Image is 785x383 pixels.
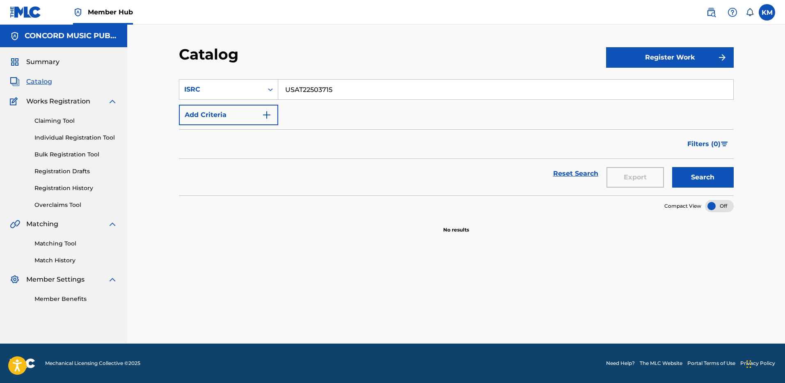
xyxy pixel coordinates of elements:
form: Search Form [179,79,734,195]
span: Matching [26,219,58,229]
a: Match History [34,256,117,265]
iframe: Chat Widget [744,344,785,383]
span: Mechanical Licensing Collective © 2025 [45,360,140,367]
img: help [728,7,737,17]
a: Bulk Registration Tool [34,150,117,159]
img: expand [108,96,117,106]
span: Compact View [664,202,701,210]
a: Need Help? [606,360,635,367]
h2: Catalog [179,45,243,64]
button: Search [672,167,734,188]
a: Privacy Policy [740,360,775,367]
img: Matching [10,219,20,229]
div: Help [724,4,741,21]
img: expand [108,275,117,284]
button: Filters (0) [682,134,734,154]
span: Member Settings [26,275,85,284]
a: Public Search [703,4,719,21]
a: The MLC Website [640,360,682,367]
img: Summary [10,57,20,67]
span: Works Registration [26,96,90,106]
p: No results [443,216,469,234]
a: Individual Registration Tool [34,133,117,142]
div: Notifications [746,8,754,16]
img: MLC Logo [10,6,41,18]
img: f7272a7cc735f4ea7f67.svg [717,53,727,62]
button: Add Criteria [179,105,278,125]
a: Registration History [34,184,117,193]
h5: CONCORD MUSIC PUBLISHING LLC [25,31,117,41]
a: Claiming Tool [34,117,117,125]
a: Reset Search [549,165,602,183]
a: Matching Tool [34,239,117,248]
span: Summary [26,57,60,67]
span: Member Hub [88,7,133,17]
div: ISRC [184,85,258,94]
img: Accounts [10,31,20,41]
img: Member Settings [10,275,20,284]
a: Portal Terms of Use [687,360,735,367]
img: Top Rightsholder [73,7,83,17]
iframe: Resource Center [762,253,785,319]
img: Catalog [10,77,20,87]
a: CatalogCatalog [10,77,52,87]
button: Register Work [606,47,734,68]
span: Catalog [26,77,52,87]
img: expand [108,219,117,229]
img: filter [721,142,728,147]
a: SummarySummary [10,57,60,67]
div: Drag [746,352,751,376]
a: Member Benefits [34,295,117,303]
img: Works Registration [10,96,21,106]
a: Registration Drafts [34,167,117,176]
img: search [706,7,716,17]
a: Overclaims Tool [34,201,117,209]
img: logo [10,358,35,368]
div: User Menu [759,4,775,21]
span: Filters ( 0 ) [687,139,721,149]
img: 9d2ae6d4665cec9f34b9.svg [262,110,272,120]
